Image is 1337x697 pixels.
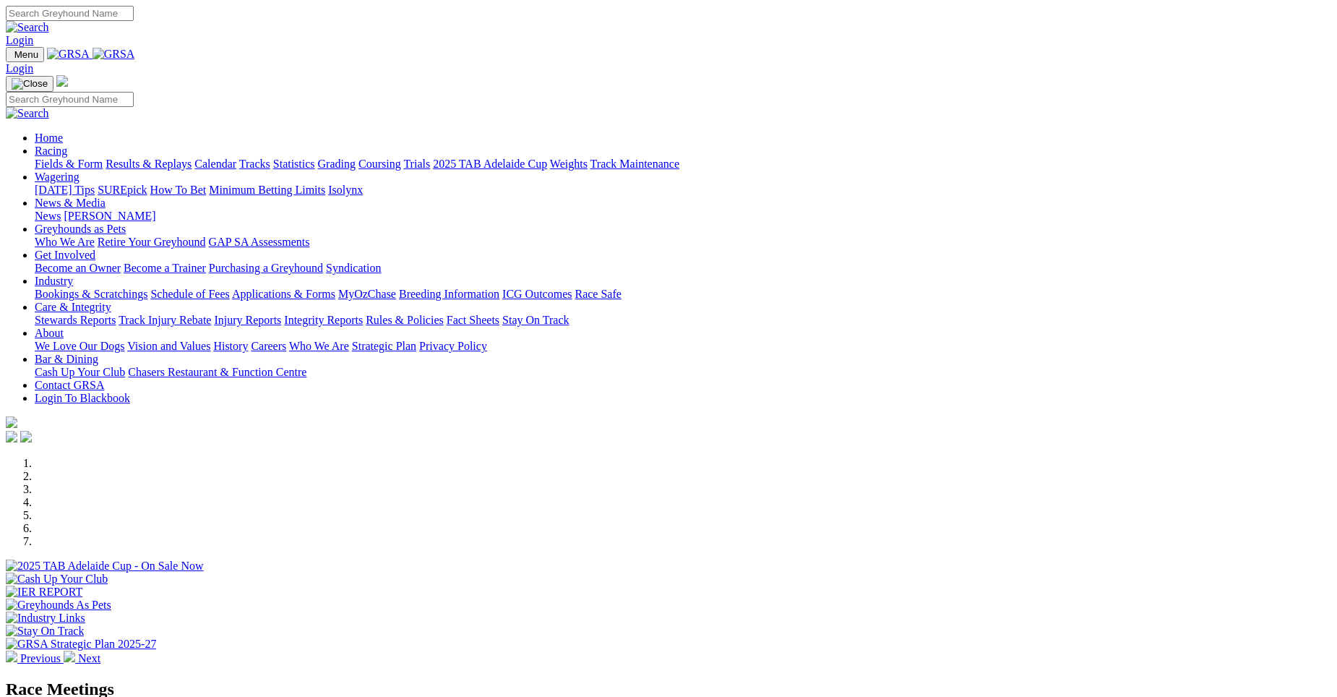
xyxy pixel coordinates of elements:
[6,416,17,428] img: logo-grsa-white.png
[6,76,53,92] button: Toggle navigation
[447,314,499,326] a: Fact Sheets
[194,158,236,170] a: Calendar
[35,314,1331,327] div: Care & Integrity
[35,249,95,261] a: Get Involved
[35,275,73,287] a: Industry
[403,158,430,170] a: Trials
[35,366,125,378] a: Cash Up Your Club
[326,262,381,274] a: Syndication
[338,288,396,300] a: MyOzChase
[128,366,306,378] a: Chasers Restaurant & Function Centre
[127,340,210,352] a: Vision and Values
[35,366,1331,379] div: Bar & Dining
[64,210,155,222] a: [PERSON_NAME]
[35,379,104,391] a: Contact GRSA
[35,262,1331,275] div: Get Involved
[35,262,121,274] a: Become an Owner
[35,327,64,339] a: About
[213,340,248,352] a: History
[289,340,349,352] a: Who We Are
[20,431,32,442] img: twitter.svg
[6,107,49,120] img: Search
[6,92,134,107] input: Search
[209,236,310,248] a: GAP SA Assessments
[35,158,103,170] a: Fields & Form
[35,288,1331,301] div: Industry
[328,184,363,196] a: Isolynx
[35,210,1331,223] div: News & Media
[209,184,325,196] a: Minimum Betting Limits
[590,158,679,170] a: Track Maintenance
[232,288,335,300] a: Applications & Forms
[35,184,95,196] a: [DATE] Tips
[12,78,48,90] img: Close
[251,340,286,352] a: Careers
[78,652,100,664] span: Next
[64,652,100,664] a: Next
[64,651,75,662] img: chevron-right-pager-white.svg
[47,48,90,61] img: GRSA
[35,223,126,235] a: Greyhounds as Pets
[6,651,17,662] img: chevron-left-pager-white.svg
[6,560,204,573] img: 2025 TAB Adelaide Cup - On Sale Now
[6,21,49,34] img: Search
[6,34,33,46] a: Login
[35,210,61,222] a: News
[6,6,134,21] input: Search
[35,288,147,300] a: Bookings & Scratchings
[150,184,207,196] a: How To Bet
[20,652,61,664] span: Previous
[6,652,64,664] a: Previous
[352,340,416,352] a: Strategic Plan
[6,599,111,612] img: Greyhounds As Pets
[502,288,572,300] a: ICG Outcomes
[419,340,487,352] a: Privacy Policy
[273,158,315,170] a: Statistics
[35,340,124,352] a: We Love Our Dogs
[399,288,499,300] a: Breeding Information
[6,586,82,599] img: IER REPORT
[366,314,444,326] a: Rules & Policies
[106,158,192,170] a: Results & Replays
[35,158,1331,171] div: Racing
[14,49,38,60] span: Menu
[214,314,281,326] a: Injury Reports
[35,392,130,404] a: Login To Blackbook
[35,236,95,248] a: Who We Are
[358,158,401,170] a: Coursing
[119,314,211,326] a: Track Injury Rebate
[239,158,270,170] a: Tracks
[56,75,68,87] img: logo-grsa-white.png
[35,301,111,313] a: Care & Integrity
[575,288,621,300] a: Race Safe
[98,236,206,248] a: Retire Your Greyhound
[124,262,206,274] a: Become a Trainer
[35,340,1331,353] div: About
[98,184,147,196] a: SUREpick
[6,47,44,62] button: Toggle navigation
[6,573,108,586] img: Cash Up Your Club
[6,62,33,74] a: Login
[35,171,79,183] a: Wagering
[6,625,84,638] img: Stay On Track
[284,314,363,326] a: Integrity Reports
[6,638,156,651] img: GRSA Strategic Plan 2025-27
[6,612,85,625] img: Industry Links
[35,314,116,326] a: Stewards Reports
[35,184,1331,197] div: Wagering
[35,145,67,157] a: Racing
[35,132,63,144] a: Home
[93,48,135,61] img: GRSA
[433,158,547,170] a: 2025 TAB Adelaide Cup
[318,158,356,170] a: Grading
[150,288,229,300] a: Schedule of Fees
[6,431,17,442] img: facebook.svg
[550,158,588,170] a: Weights
[35,197,106,209] a: News & Media
[35,236,1331,249] div: Greyhounds as Pets
[502,314,569,326] a: Stay On Track
[209,262,323,274] a: Purchasing a Greyhound
[35,353,98,365] a: Bar & Dining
